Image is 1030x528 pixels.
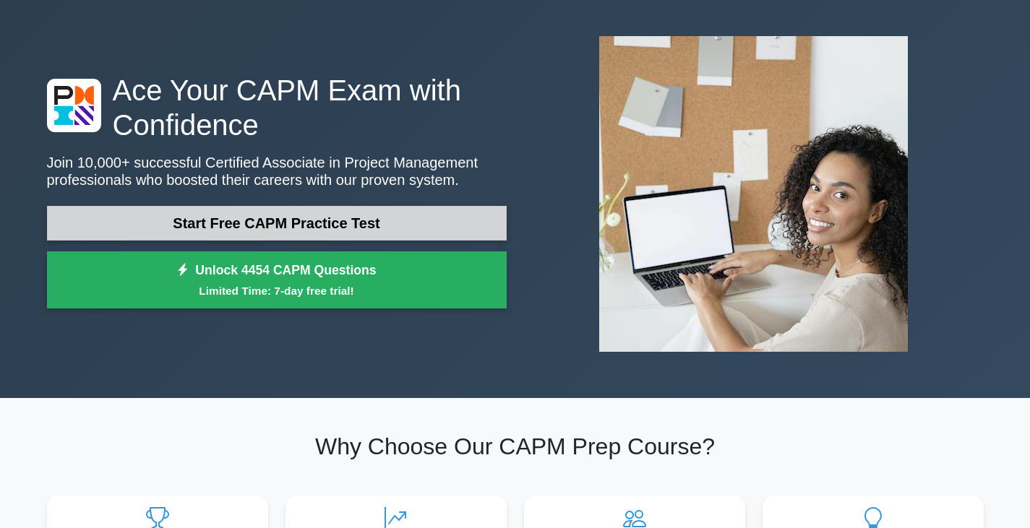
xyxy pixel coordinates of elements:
[47,206,507,241] a: Start Free CAPM Practice Test
[47,251,507,309] a: Unlock 4454 CAPM QuestionsLimited Time: 7-day free trial!
[47,154,507,189] p: Join 10,000+ successful Certified Associate in Project Management professionals who boosted their...
[65,282,489,299] small: Limited Time: 7-day free trial!
[47,73,507,142] h1: Ace Your CAPM Exam with Confidence
[47,433,984,460] h2: Why Choose Our CAPM Prep Course?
